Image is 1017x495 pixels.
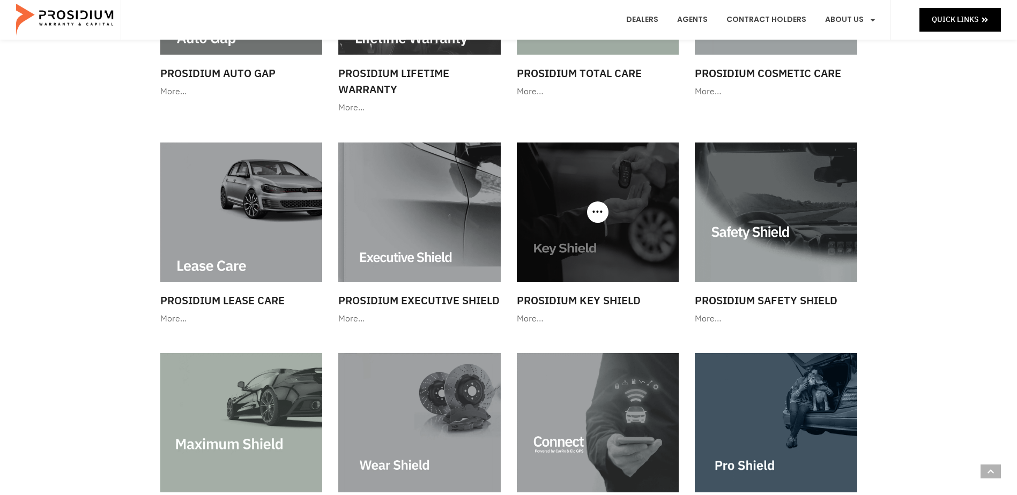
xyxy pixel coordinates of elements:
[517,84,679,100] div: More…
[695,84,857,100] div: More…
[695,311,857,327] div: More…
[160,84,323,100] div: More…
[338,311,501,327] div: More…
[932,13,978,26] span: Quick Links
[338,292,501,309] h3: Prosidium Executive Shield
[155,137,328,332] a: Prosidium Lease Care More…
[160,292,323,309] h3: Prosidium Lease Care
[338,65,501,97] h3: Prosidium Lifetime Warranty
[511,137,685,332] a: Prosidium Key Shield More…
[333,137,506,332] a: Prosidium Executive Shield More…
[338,100,501,116] div: More…
[919,8,1001,31] a: Quick Links
[695,292,857,309] h3: Prosidium Safety Shield
[517,311,679,327] div: More…
[160,311,323,327] div: More…
[517,292,679,309] h3: Prosidium Key Shield
[160,65,323,81] h3: Prosidium Auto Gap
[695,65,857,81] h3: Prosidium Cosmetic Care
[689,137,863,332] a: Prosidium Safety Shield More…
[517,65,679,81] h3: Prosidium Total Care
